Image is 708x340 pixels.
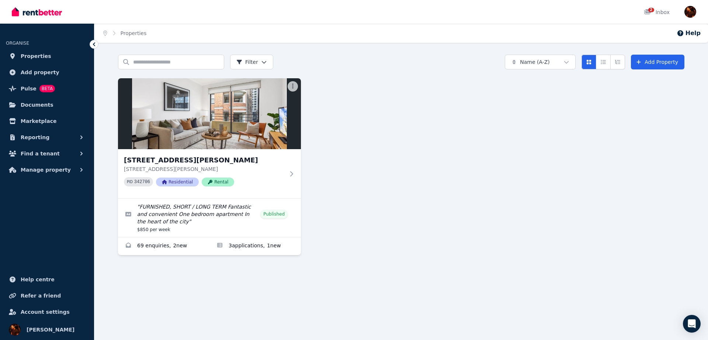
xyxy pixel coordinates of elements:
a: Refer a friend [6,288,88,303]
span: BETA [39,85,55,92]
code: 342706 [134,179,150,185]
a: 7/37-51 Foster Street, Surry Hills[STREET_ADDRESS][PERSON_NAME][STREET_ADDRESS][PERSON_NAME]PID 3... [118,78,301,198]
img: RentBetter [12,6,62,17]
span: Filter [236,58,258,66]
button: Compact list view [596,55,611,69]
a: Documents [6,97,88,112]
button: Filter [230,55,273,69]
a: Help centre [6,272,88,287]
a: Account settings [6,305,88,319]
button: Card view [582,55,596,69]
nav: Breadcrumb [94,24,155,43]
small: PID [127,180,133,184]
span: Manage property [21,165,71,174]
img: Sergio Lourenco da Silva [684,6,696,18]
span: Residential [156,178,199,186]
p: [STREET_ADDRESS][PERSON_NAME] [124,165,285,173]
button: More options [288,81,298,92]
a: Add Property [631,55,684,69]
span: Documents [21,100,53,109]
a: Marketplace [6,114,88,128]
span: ORGANISE [6,41,29,46]
span: [PERSON_NAME] [27,325,74,334]
span: Pulse [21,84,37,93]
a: PulseBETA [6,81,88,96]
img: Sergio Lourenco da Silva [9,324,21,336]
div: Inbox [644,8,670,16]
span: Reporting [21,133,49,142]
button: Find a tenant [6,146,88,161]
a: Properties [121,30,147,36]
span: Find a tenant [21,149,60,158]
a: Applications for 7/37-51 Foster Street, Surry Hills [209,237,301,255]
span: Rental [202,178,234,186]
span: Marketplace [21,117,56,126]
div: View options [582,55,625,69]
span: Refer a friend [21,291,61,300]
a: Enquiries for 7/37-51 Foster Street, Surry Hills [118,237,209,255]
a: Edit listing: FURNISHED, SHORT / LONG TERM Fantastic and convenient One bedroom apartment In the ... [118,199,301,237]
span: 2 [648,8,654,12]
img: 7/37-51 Foster Street, Surry Hills [118,78,301,149]
div: Open Intercom Messenger [683,315,701,333]
button: Manage property [6,162,88,177]
span: Add property [21,68,59,77]
button: Help [677,29,701,38]
h3: [STREET_ADDRESS][PERSON_NAME] [124,155,285,165]
span: Help centre [21,275,55,284]
a: Add property [6,65,88,80]
span: Name (A-Z) [520,58,550,66]
a: Properties [6,49,88,63]
span: Properties [21,52,51,61]
button: Name (A-Z) [505,55,576,69]
button: Expanded list view [610,55,625,69]
button: Reporting [6,130,88,145]
span: Account settings [21,308,70,316]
